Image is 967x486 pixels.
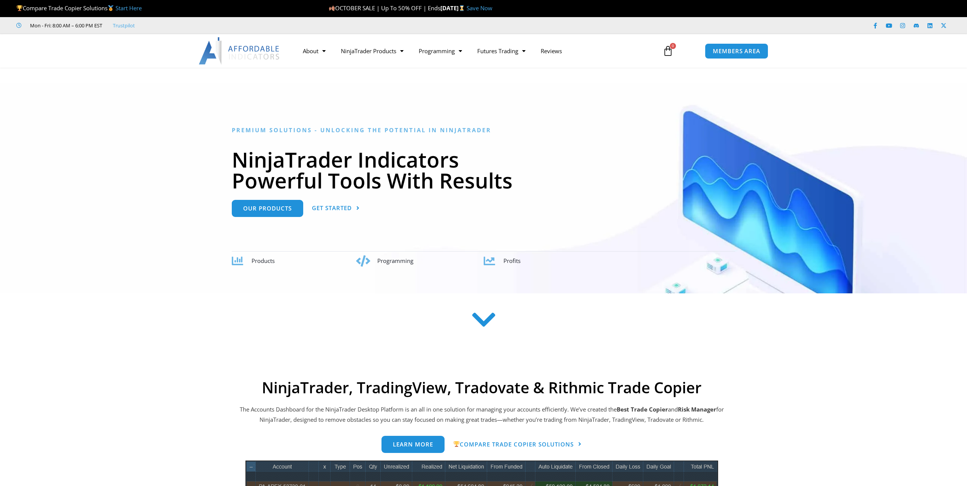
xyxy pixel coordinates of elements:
[470,42,533,60] a: Futures Trading
[113,21,135,30] a: Trustpilot
[440,4,467,12] strong: [DATE]
[295,42,654,60] nav: Menu
[312,200,360,217] a: Get Started
[243,206,292,211] span: Our Products
[377,257,413,264] span: Programming
[116,4,142,12] a: Start Here
[329,5,335,11] img: 🍂
[17,5,22,11] img: 🏆
[533,42,570,60] a: Reviews
[503,257,521,264] span: Profits
[333,42,411,60] a: NinjaTrader Products
[199,37,280,65] img: LogoAI | Affordable Indicators – NinjaTrader
[381,436,445,453] a: Learn more
[651,40,685,62] a: 0
[295,42,333,60] a: About
[28,21,102,30] span: Mon - Fri: 8:00 AM – 6:00 PM EST
[108,5,114,11] img: 🥇
[232,127,735,134] h6: Premium Solutions - Unlocking the Potential in NinjaTrader
[453,441,574,447] span: Compare Trade Copier Solutions
[232,200,303,217] a: Our Products
[705,43,768,59] a: MEMBERS AREA
[678,405,716,413] strong: Risk Manager
[252,257,275,264] span: Products
[411,42,470,60] a: Programming
[454,441,459,447] img: 🏆
[239,404,725,426] p: The Accounts Dashboard for the NinjaTrader Desktop Platform is an all in one solution for managin...
[393,442,433,447] span: Learn more
[617,405,668,413] b: Best Trade Copier
[459,5,465,11] img: ⌛
[329,4,440,12] span: OCTOBER SALE | Up To 50% OFF | Ends
[453,436,582,453] a: 🏆Compare Trade Copier Solutions
[670,43,676,49] span: 0
[312,205,352,211] span: Get Started
[16,4,142,12] span: Compare Trade Copier Solutions
[713,48,760,54] span: MEMBERS AREA
[232,149,735,191] h1: NinjaTrader Indicators Powerful Tools With Results
[239,378,725,397] h2: NinjaTrader, TradingView, Tradovate & Rithmic Trade Copier
[467,4,492,12] a: Save Now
